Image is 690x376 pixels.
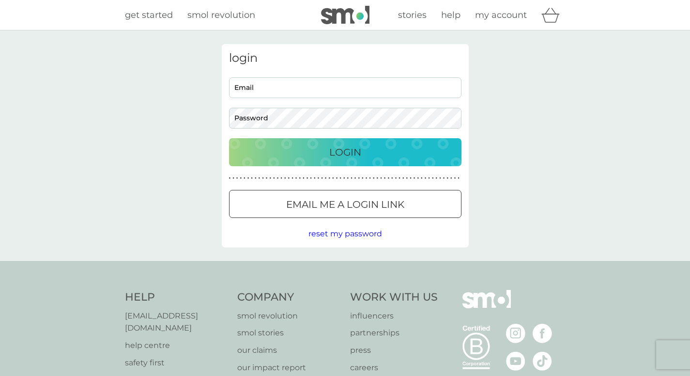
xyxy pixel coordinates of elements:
[350,327,438,339] p: partnerships
[318,176,320,181] p: ●
[229,138,461,166] button: Login
[458,176,460,181] p: ●
[314,176,316,181] p: ●
[425,176,427,181] p: ●
[266,176,268,181] p: ●
[398,8,427,22] a: stories
[410,176,412,181] p: ●
[436,176,438,181] p: ●
[421,176,423,181] p: ●
[280,176,282,181] p: ●
[350,310,438,322] p: influencers
[406,176,408,181] p: ●
[286,197,404,212] p: Email me a login link
[269,176,271,181] p: ●
[443,176,445,181] p: ●
[441,10,460,20] span: help
[541,5,566,25] div: basket
[506,324,525,343] img: visit the smol Instagram page
[387,176,389,181] p: ●
[428,176,430,181] p: ●
[125,8,173,22] a: get started
[417,176,419,181] p: ●
[414,176,415,181] p: ●
[475,10,527,20] span: my account
[284,176,286,181] p: ●
[237,310,340,322] a: smol revolution
[125,310,228,334] a: [EMAIL_ADDRESS][DOMAIN_NAME]
[291,176,293,181] p: ●
[125,357,228,369] a: safety first
[232,176,234,181] p: ●
[125,290,228,305] h4: Help
[244,176,245,181] p: ●
[229,176,231,181] p: ●
[277,176,279,181] p: ●
[273,176,275,181] p: ●
[240,176,242,181] p: ●
[402,176,404,181] p: ●
[350,344,438,357] a: press
[247,176,249,181] p: ●
[347,176,349,181] p: ●
[399,176,400,181] p: ●
[255,176,257,181] p: ●
[251,176,253,181] p: ●
[308,228,382,240] button: reset my password
[236,176,238,181] p: ●
[125,10,173,20] span: get started
[350,290,438,305] h4: Work With Us
[325,176,327,181] p: ●
[237,327,340,339] p: smol stories
[533,351,552,371] img: visit the smol Tiktok page
[307,176,308,181] p: ●
[308,229,382,238] span: reset my password
[262,176,264,181] p: ●
[321,6,369,24] img: smol
[454,176,456,181] p: ●
[446,176,448,181] p: ●
[332,176,334,181] p: ●
[377,176,379,181] p: ●
[310,176,312,181] p: ●
[439,176,441,181] p: ●
[288,176,290,181] p: ●
[351,176,353,181] p: ●
[373,176,375,181] p: ●
[395,176,397,181] p: ●
[237,344,340,357] a: our claims
[350,362,438,374] a: careers
[462,290,511,323] img: smol
[187,10,255,20] span: smol revolution
[229,190,461,218] button: Email me a login link
[339,176,341,181] p: ●
[237,290,340,305] h4: Company
[450,176,452,181] p: ●
[354,176,356,181] p: ●
[366,176,368,181] p: ●
[358,176,360,181] p: ●
[336,176,338,181] p: ●
[362,176,364,181] p: ●
[303,176,305,181] p: ●
[391,176,393,181] p: ●
[237,362,340,374] a: our impact report
[187,8,255,22] a: smol revolution
[384,176,386,181] p: ●
[533,324,552,343] img: visit the smol Facebook page
[229,51,461,65] h3: login
[259,176,261,181] p: ●
[441,8,460,22] a: help
[432,176,434,181] p: ●
[299,176,301,181] p: ●
[328,176,330,181] p: ●
[125,339,228,352] a: help centre
[369,176,371,181] p: ●
[475,8,527,22] a: my account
